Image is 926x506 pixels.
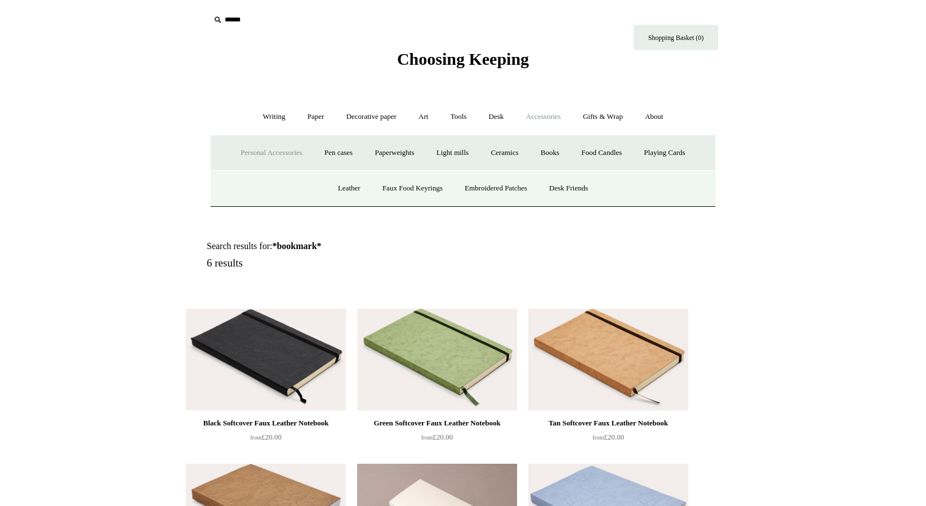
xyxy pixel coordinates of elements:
[531,138,569,168] a: Books
[531,416,685,430] div: Tan Softcover Faux Leather Notebook
[455,174,537,203] a: Embroidered Patches
[573,102,633,132] a: Gifts & Wrap
[253,102,296,132] a: Writing
[314,138,363,168] a: Pen cases
[516,102,571,132] a: Accessories
[250,433,282,441] span: £20.00
[372,174,453,203] a: Faux Food Keyrings
[479,102,514,132] a: Desk
[357,309,517,410] a: Green Softcover Faux Leather Notebook Green Softcover Faux Leather Notebook
[230,138,312,168] a: Personal Accessories
[360,416,514,430] div: Green Softcover Faux Leather Notebook
[539,174,598,203] a: Desk Friends
[480,138,528,168] a: Ceramics
[186,309,346,410] a: Black Softcover Faux Leather Notebook Black Softcover Faux Leather Notebook
[593,433,624,441] span: £20.00
[634,25,718,50] a: Shopping Basket (0)
[207,241,476,251] h1: Search results for:
[397,59,529,66] a: Choosing Keeping
[571,138,632,168] a: Food Candles
[426,138,479,168] a: Light mills
[328,174,371,203] a: Leather
[421,433,453,441] span: £20.00
[397,50,529,68] span: Choosing Keeping
[528,309,688,410] a: Tan Softcover Faux Leather Notebook Tan Softcover Faux Leather Notebook
[186,309,346,410] img: Black Softcover Faux Leather Notebook
[357,416,517,463] a: Green Softcover Faux Leather Notebook from£20.00
[207,257,476,270] h5: 6 results
[408,102,438,132] a: Art
[297,102,335,132] a: Paper
[357,309,517,410] img: Green Softcover Faux Leather Notebook
[440,102,477,132] a: Tools
[635,102,674,132] a: About
[336,102,407,132] a: Decorative paper
[634,138,695,168] a: Playing Cards
[421,434,433,441] span: from
[528,416,688,463] a: Tan Softcover Faux Leather Notebook from£20.00
[364,138,424,168] a: Paperweights
[593,434,604,441] span: from
[250,434,261,441] span: from
[528,309,688,410] img: Tan Softcover Faux Leather Notebook
[272,241,321,251] strong: *bookmark*
[186,416,346,463] a: Black Softcover Faux Leather Notebook from£20.00
[189,416,343,430] div: Black Softcover Faux Leather Notebook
